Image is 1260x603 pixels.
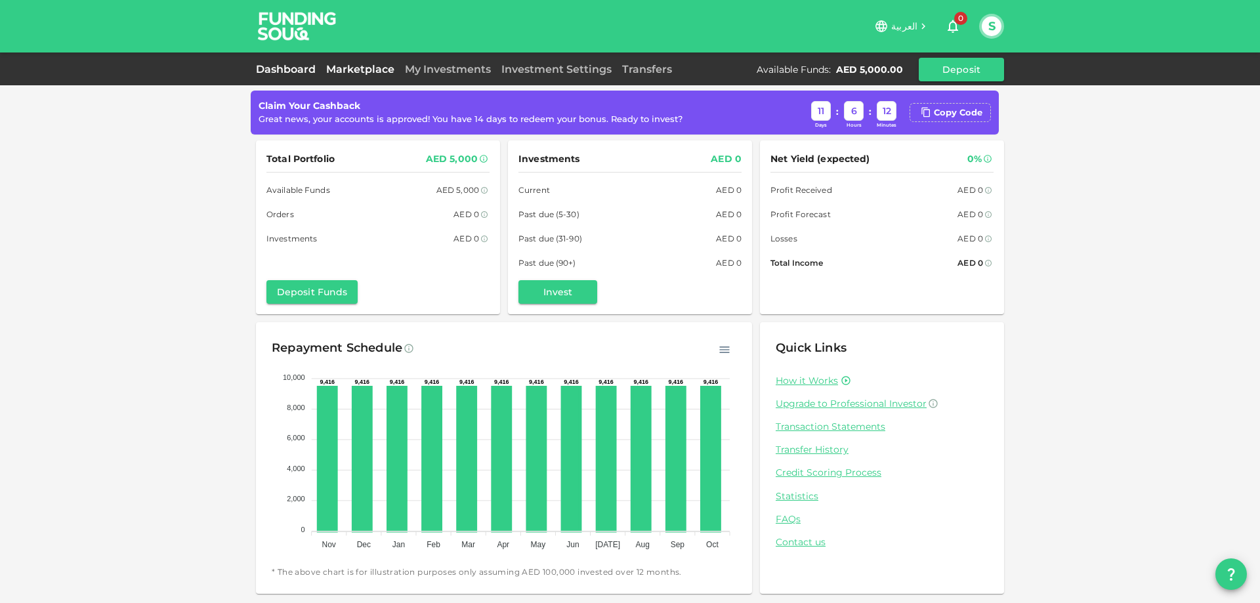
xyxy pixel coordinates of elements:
[426,151,478,167] div: AED 5,000
[770,207,831,221] span: Profit Forecast
[1215,558,1247,590] button: question
[518,280,597,304] button: Invest
[301,525,305,533] tspan: 0
[919,58,1004,81] button: Deposit
[770,183,832,197] span: Profit Received
[776,398,988,410] a: Upgrade to Professional Investor
[518,256,576,270] span: Past due (90+)
[711,151,742,167] div: AED 0
[776,467,988,479] a: Credit Scoring Process
[776,490,988,503] a: Statistics
[566,540,579,549] tspan: Jun
[283,373,305,381] tspan: 10,000
[256,63,321,75] a: Dashboard
[400,63,496,75] a: My Investments
[776,375,838,387] a: How it Works
[776,398,927,409] span: Upgrade to Professional Investor
[266,151,335,167] span: Total Portfolio
[844,122,864,129] div: Hours
[776,536,988,549] a: Contact us
[259,113,682,126] div: Great news, your accounts is approved! You have 14 days to redeem your bonus. Ready to invest?
[891,20,917,32] span: العربية
[636,540,650,549] tspan: Aug
[266,232,317,245] span: Investments
[811,101,831,121] div: 11
[453,207,479,221] div: AED 0
[776,444,988,456] a: Transfer History
[770,151,870,167] span: Net Yield (expected)
[770,256,823,270] span: Total Income
[811,122,831,129] div: Days
[321,63,400,75] a: Marketplace
[287,464,305,472] tspan: 4,000
[757,63,831,76] div: Available Funds :
[531,540,546,549] tspan: May
[836,105,839,119] div: :
[272,566,736,579] span: * The above chart is for illustration purposes only assuming AED 100,000 invested over 12 months.
[357,540,371,549] tspan: Dec
[461,540,475,549] tspan: Mar
[869,105,871,119] div: :
[776,421,988,433] a: Transaction Statements
[266,280,358,304] button: Deposit Funds
[716,256,742,270] div: AED 0
[617,63,677,75] a: Transfers
[967,151,982,167] div: 0%
[427,540,440,549] tspan: Feb
[287,495,305,503] tspan: 2,000
[844,101,864,121] div: 6
[266,207,294,221] span: Orders
[934,106,982,119] div: Copy Code
[836,63,903,76] div: AED 5,000.00
[776,513,988,526] a: FAQs
[877,101,896,121] div: 12
[716,207,742,221] div: AED 0
[322,540,336,549] tspan: Nov
[272,338,402,359] div: Repayment Schedule
[518,207,579,221] span: Past due (5-30)
[287,434,305,442] tspan: 6,000
[595,540,620,549] tspan: [DATE]
[940,13,966,39] button: 0
[518,183,550,197] span: Current
[982,16,1001,36] button: S
[706,540,719,549] tspan: Oct
[266,183,330,197] span: Available Funds
[954,12,967,25] span: 0
[496,63,617,75] a: Investment Settings
[957,232,983,245] div: AED 0
[392,540,405,549] tspan: Jan
[957,256,983,270] div: AED 0
[671,540,685,549] tspan: Sep
[259,100,360,112] span: Claim Your Cashback
[497,540,509,549] tspan: Apr
[957,183,983,197] div: AED 0
[716,232,742,245] div: AED 0
[716,183,742,197] div: AED 0
[957,207,983,221] div: AED 0
[877,122,896,129] div: Minutes
[518,232,582,245] span: Past due (31-90)
[436,183,479,197] div: AED 5,000
[453,232,479,245] div: AED 0
[518,151,579,167] span: Investments
[776,341,847,355] span: Quick Links
[287,403,305,411] tspan: 8,000
[770,232,797,245] span: Losses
